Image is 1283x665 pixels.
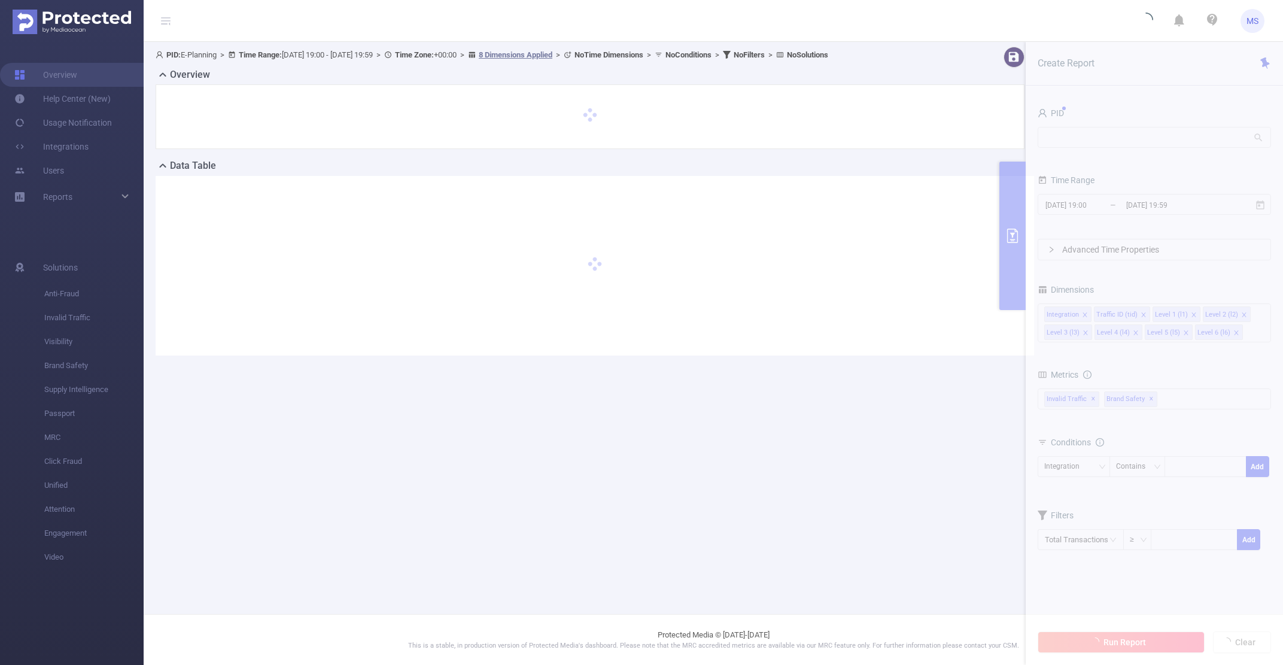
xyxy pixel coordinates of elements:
span: Passport [44,402,144,426]
span: Visibility [44,330,144,354]
span: > [457,50,468,59]
span: Invalid Traffic [44,306,144,330]
span: Video [44,545,144,569]
b: No Time Dimensions [574,50,643,59]
span: Unified [44,473,144,497]
b: Time Zone: [395,50,434,59]
b: No Solutions [787,50,828,59]
span: > [217,50,228,59]
footer: Protected Media © [DATE]-[DATE] [144,614,1283,665]
span: Anti-Fraud [44,282,144,306]
span: Brand Safety [44,354,144,378]
span: Engagement [44,521,144,545]
u: 8 Dimensions Applied [479,50,552,59]
b: PID: [166,50,181,59]
span: MS [1246,9,1258,33]
span: > [552,50,564,59]
b: No Conditions [665,50,712,59]
a: Usage Notification [14,111,112,135]
a: Help Center (New) [14,87,111,111]
span: Supply Intelligence [44,378,144,402]
span: > [765,50,776,59]
p: This is a stable, in production version of Protected Media's dashboard. Please note that the MRC ... [174,641,1253,651]
b: Time Range: [239,50,282,59]
span: E-Planning [DATE] 19:00 - [DATE] 19:59 +00:00 [156,50,828,59]
span: Click Fraud [44,450,144,473]
span: > [712,50,723,59]
span: Reports [43,192,72,202]
a: Users [14,159,64,183]
b: No Filters [734,50,765,59]
h2: Data Table [170,159,216,173]
span: Attention [44,497,144,521]
span: > [373,50,384,59]
span: > [643,50,655,59]
i: icon: user [156,51,166,59]
span: Solutions [43,256,78,280]
img: Protected Media [13,10,131,34]
a: Reports [43,185,72,209]
h2: Overview [170,68,210,82]
i: icon: loading [1139,13,1153,29]
span: MRC [44,426,144,450]
a: Overview [14,63,77,87]
a: Integrations [14,135,89,159]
